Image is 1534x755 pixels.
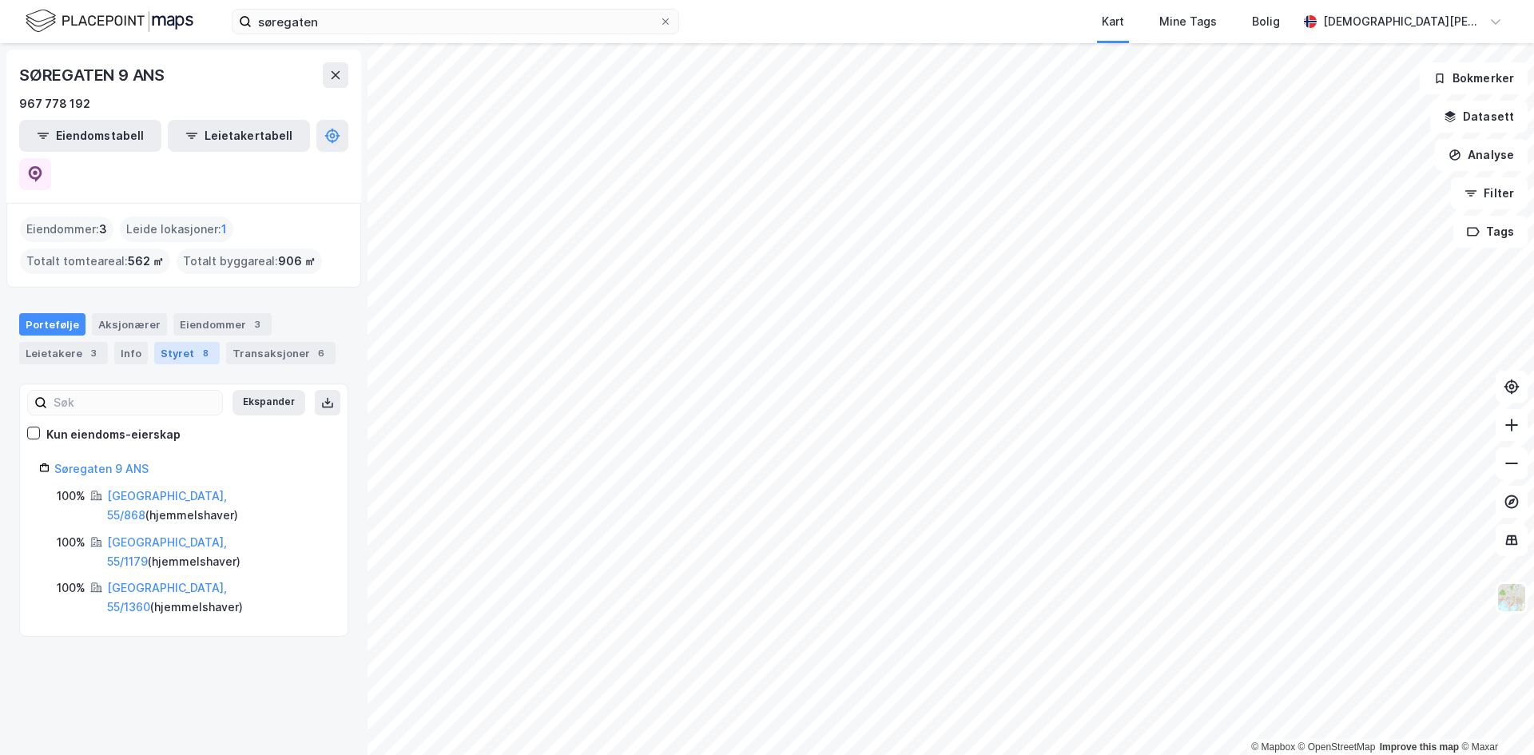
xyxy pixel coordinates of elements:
[26,7,193,35] img: logo.f888ab2527a4732fd821a326f86c7f29.svg
[19,313,85,336] div: Portefølje
[1420,62,1528,94] button: Bokmerker
[19,342,108,364] div: Leietakere
[278,252,316,271] span: 906 ㎡
[1252,12,1280,31] div: Bolig
[1454,678,1534,755] div: Kontrollprogram for chat
[20,248,170,274] div: Totalt tomteareal :
[19,62,168,88] div: SØREGATEN 9 ANS
[168,120,310,152] button: Leietakertabell
[232,390,305,415] button: Ekspander
[1496,582,1527,613] img: Z
[1454,678,1534,755] iframe: Chat Widget
[114,342,148,364] div: Info
[154,342,220,364] div: Styret
[92,313,167,336] div: Aksjonærer
[57,487,85,506] div: 100%
[19,94,90,113] div: 967 778 192
[46,425,181,444] div: Kun eiendoms-eierskap
[1430,101,1528,133] button: Datasett
[1159,12,1217,31] div: Mine Tags
[57,578,85,598] div: 100%
[54,462,149,475] a: Søregaten 9 ANS
[1102,12,1124,31] div: Kart
[107,489,227,522] a: [GEOGRAPHIC_DATA], 55/868
[197,345,213,361] div: 8
[85,345,101,361] div: 3
[107,533,328,571] div: ( hjemmelshaver )
[47,391,222,415] input: Søk
[1380,741,1459,753] a: Improve this map
[1435,139,1528,171] button: Analyse
[19,120,161,152] button: Eiendomstabell
[313,345,329,361] div: 6
[1451,177,1528,209] button: Filter
[99,220,107,239] span: 3
[1453,216,1528,248] button: Tags
[107,487,328,525] div: ( hjemmelshaver )
[120,217,233,242] div: Leide lokasjoner :
[1251,741,1295,753] a: Mapbox
[252,10,659,34] input: Søk på adresse, matrikkel, gårdeiere, leietakere eller personer
[226,342,336,364] div: Transaksjoner
[221,220,227,239] span: 1
[20,217,113,242] div: Eiendommer :
[249,316,265,332] div: 3
[128,252,164,271] span: 562 ㎡
[1298,741,1376,753] a: OpenStreetMap
[173,313,272,336] div: Eiendommer
[177,248,322,274] div: Totalt byggareal :
[57,533,85,552] div: 100%
[107,581,227,614] a: [GEOGRAPHIC_DATA], 55/1360
[107,578,328,617] div: ( hjemmelshaver )
[107,535,227,568] a: [GEOGRAPHIC_DATA], 55/1179
[1323,12,1483,31] div: [DEMOGRAPHIC_DATA][PERSON_NAME][DEMOGRAPHIC_DATA]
